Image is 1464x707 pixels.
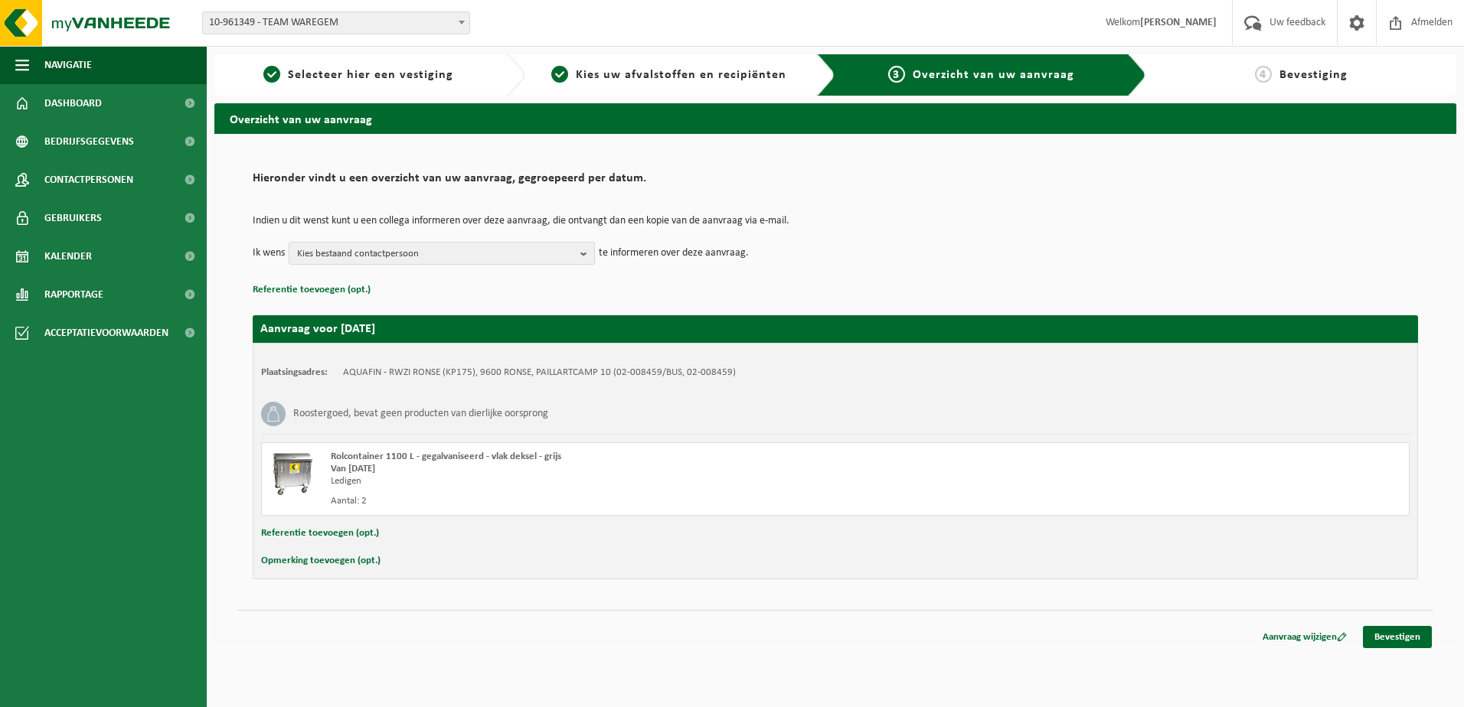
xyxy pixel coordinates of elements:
span: 10-961349 - TEAM WAREGEM [202,11,470,34]
strong: [PERSON_NAME] [1140,17,1217,28]
div: Aantal: 2 [331,495,897,507]
span: Rapportage [44,275,103,314]
a: 1Selecteer hier een vestiging [222,66,495,84]
span: Contactpersonen [44,161,133,199]
span: Overzicht van uw aanvraag [913,69,1074,81]
span: 2 [551,66,568,83]
h2: Overzicht van uw aanvraag [214,103,1456,133]
span: Bevestiging [1279,69,1348,81]
span: Rolcontainer 1100 L - gegalvaniseerd - vlak deksel - grijs [331,451,561,461]
p: Indien u dit wenst kunt u een collega informeren over deze aanvraag, die ontvangt dan een kopie v... [253,216,1418,226]
button: Referentie toevoegen (opt.) [253,280,371,300]
button: Referentie toevoegen (opt.) [261,523,379,543]
strong: Van [DATE] [331,464,375,474]
span: Acceptatievoorwaarden [44,314,168,352]
div: Ledigen [331,475,897,487]
td: AQUAFIN - RWZI RONSE (KP175), 9600 RONSE, PAILLARTCAMP 10 (02-008459/BUS, 02-008459) [343,367,736,379]
h2: Hieronder vindt u een overzicht van uw aanvraag, gegroepeerd per datum. [253,172,1418,193]
a: Aanvraag wijzigen [1251,626,1358,648]
strong: Aanvraag voor [DATE] [260,323,375,335]
strong: Plaatsingsadres: [261,367,328,377]
span: Gebruikers [44,199,102,237]
a: 2Kies uw afvalstoffen en recipiënten [533,66,806,84]
h3: Roostergoed, bevat geen producten van dierlijke oorsprong [293,402,548,426]
span: Dashboard [44,84,102,122]
span: Kalender [44,237,92,275]
span: Selecteer hier een vestiging [288,69,453,81]
span: 1 [263,66,280,83]
span: 10-961349 - TEAM WAREGEM [203,12,469,34]
span: 4 [1255,66,1272,83]
p: Ik wens [253,242,285,265]
button: Kies bestaand contactpersoon [289,242,595,265]
span: Kies uw afvalstoffen en recipiënten [576,69,786,81]
span: Kies bestaand contactpersoon [297,243,574,266]
span: Bedrijfsgegevens [44,122,134,161]
span: 3 [888,66,905,83]
a: Bevestigen [1363,626,1432,648]
img: WB-1100-GAL-GY-01.png [270,451,315,497]
button: Opmerking toevoegen (opt.) [261,551,381,571]
p: te informeren over deze aanvraag. [599,242,749,265]
span: Navigatie [44,46,92,84]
